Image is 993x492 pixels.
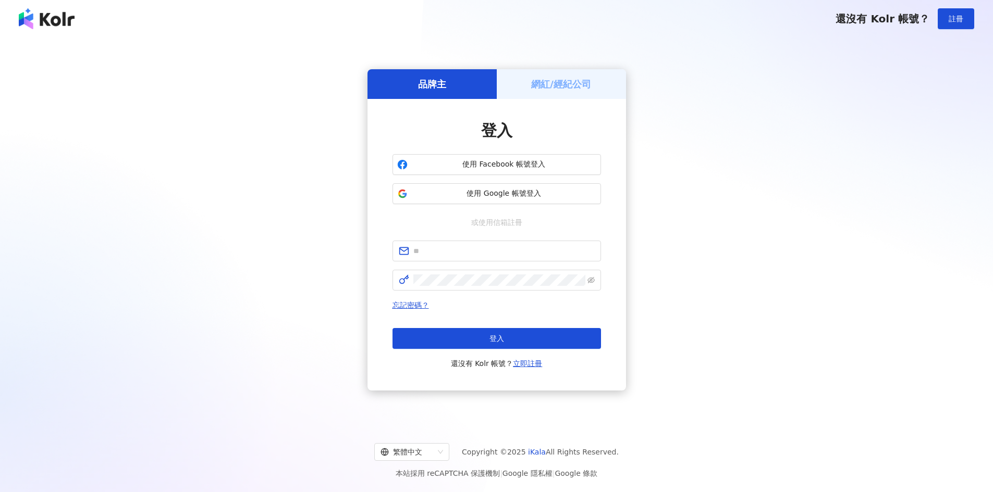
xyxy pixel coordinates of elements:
[949,15,963,23] span: 註冊
[393,301,429,309] a: 忘記密碼？
[412,159,596,170] span: 使用 Facebook 帳號登入
[587,276,595,284] span: eye-invisible
[836,12,929,25] span: 還沒有 Kolr 帳號？
[528,448,546,456] a: iKala
[481,121,512,140] span: 登入
[555,469,597,477] a: Google 條款
[938,8,974,29] button: 註冊
[502,469,553,477] a: Google 隱私權
[393,328,601,349] button: 登入
[489,334,504,343] span: 登入
[531,78,591,91] h5: 網紅/經紀公司
[451,357,543,370] span: 還沒有 Kolr 帳號？
[462,446,619,458] span: Copyright © 2025 All Rights Reserved.
[553,469,555,477] span: |
[19,8,75,29] img: logo
[381,444,434,460] div: 繁體中文
[412,188,596,199] span: 使用 Google 帳號登入
[393,154,601,175] button: 使用 Facebook 帳號登入
[464,217,530,228] span: 或使用信箱註冊
[418,78,446,91] h5: 品牌主
[393,183,601,204] button: 使用 Google 帳號登入
[513,359,542,368] a: 立即註冊
[500,469,502,477] span: |
[396,467,597,480] span: 本站採用 reCAPTCHA 保護機制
